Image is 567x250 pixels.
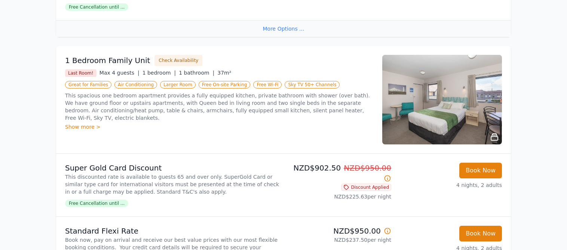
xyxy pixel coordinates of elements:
[344,163,391,172] span: NZD$950.00
[154,55,202,66] button: Check Availability
[459,163,502,178] button: Book Now
[65,200,128,207] span: Free Cancellation until ...
[99,70,140,76] span: Max 4 guests |
[142,70,176,76] span: 1 bedroom |
[160,81,196,88] span: Larger Room
[217,70,231,76] span: 37m²
[65,173,281,196] p: This discounted rate is available to guests 65 and over only. SuperGold Card or similar type card...
[65,123,373,131] div: Show more >
[199,81,251,88] span: Free On-site Parking
[285,81,340,88] span: Sky TV 50+ Channels
[65,81,111,88] span: Great for Families
[65,3,128,11] span: Free Cancellation until ...
[286,163,391,184] p: NZD$902.50
[65,69,96,77] span: Last Room!
[65,226,281,236] p: Standard Flexi Rate
[65,92,373,122] p: This spacious one bedroom apartment provides a fully equipped kitchen, private bathroom with show...
[114,81,157,88] span: Air Conditioning
[286,236,391,244] p: NZD$237.50 per night
[459,226,502,241] button: Book Now
[286,193,391,200] p: NZD$225.63 per night
[56,20,511,37] div: More Options ...
[286,226,391,236] p: NZD$950.00
[65,163,281,173] p: Super Gold Card Discount
[397,181,502,189] p: 4 nights, 2 adults
[341,184,391,191] span: Discount Applied
[65,55,150,66] h3: 1 Bedroom Family Unit
[179,70,214,76] span: 1 bathroom |
[253,81,282,88] span: Free Wi-Fi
